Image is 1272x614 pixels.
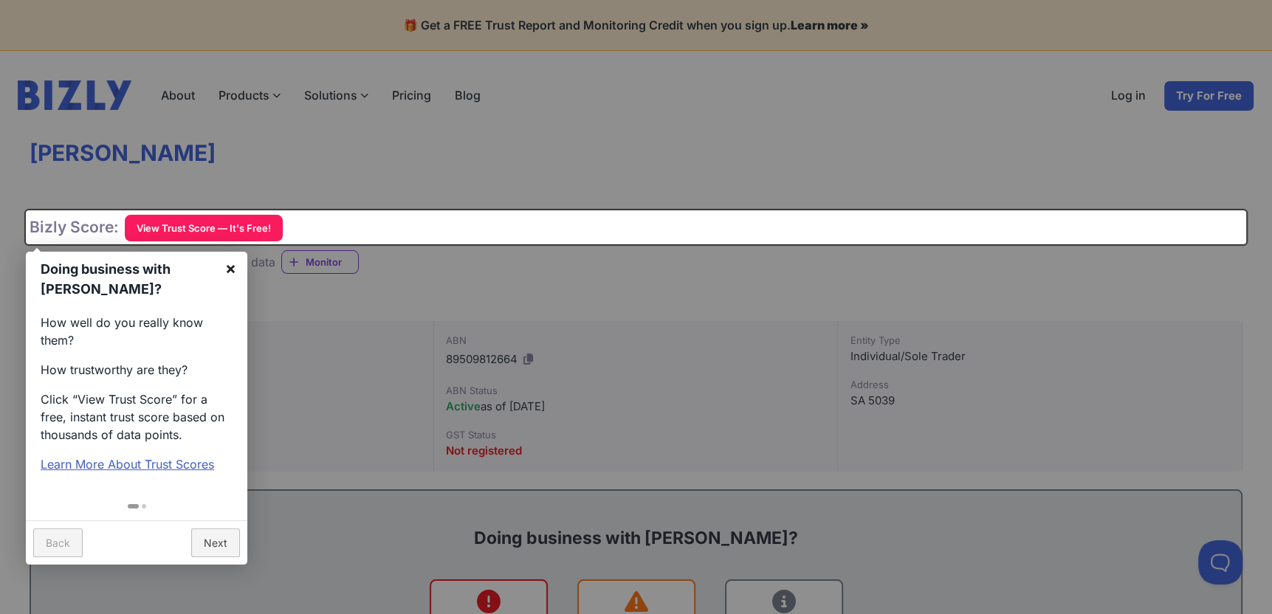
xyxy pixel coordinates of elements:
[41,390,233,444] p: Click “View Trust Score” for a free, instant trust score based on thousands of data points.
[214,252,247,285] a: ×
[41,314,233,349] p: How well do you really know them?
[33,528,83,557] a: Back
[41,457,214,472] a: Learn More About Trust Scores
[41,259,213,299] h1: Doing business with [PERSON_NAME]?
[191,528,240,557] a: Next
[41,361,233,379] p: How trustworthy are they?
